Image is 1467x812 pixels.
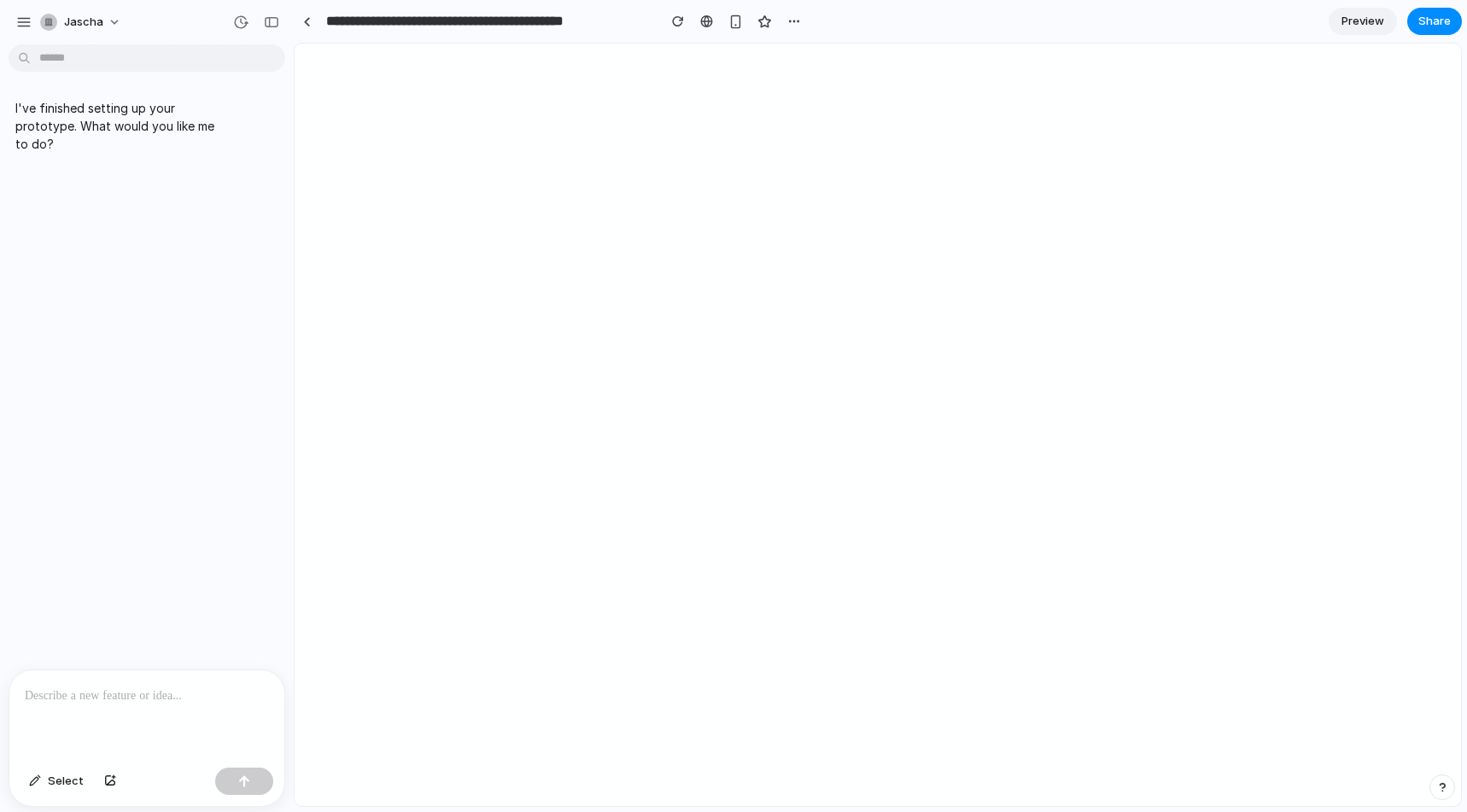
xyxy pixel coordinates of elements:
[1341,13,1384,30] span: Preview
[1418,13,1451,30] span: Share
[48,773,84,790] span: Select
[1407,8,1462,35] button: Share
[1329,8,1397,35] a: Preview
[33,9,130,36] button: jascha
[15,99,229,153] p: I've finished setting up your prototype. What would you like me to do?
[64,14,103,31] span: jascha
[20,768,92,795] button: Select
